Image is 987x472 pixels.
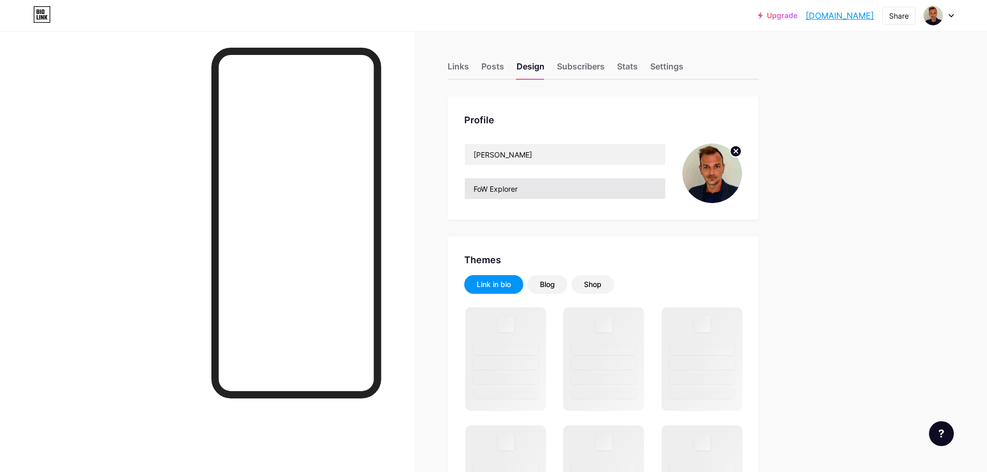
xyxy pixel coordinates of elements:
div: Posts [481,60,504,79]
input: Name [465,144,665,165]
input: Bio [465,178,665,199]
div: Link in bio [477,279,511,290]
div: Design [517,60,545,79]
img: Hans Mangelschots [923,6,943,25]
div: Stats [617,60,638,79]
div: Subscribers [557,60,605,79]
div: Themes [464,253,742,267]
div: Profile [464,113,742,127]
div: Share [889,10,909,21]
div: Links [448,60,469,79]
div: Shop [584,279,602,290]
img: Hans Mangelschots [682,144,742,203]
div: Settings [650,60,683,79]
a: [DOMAIN_NAME] [806,9,874,22]
a: Upgrade [758,11,797,20]
div: Blog [540,279,555,290]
